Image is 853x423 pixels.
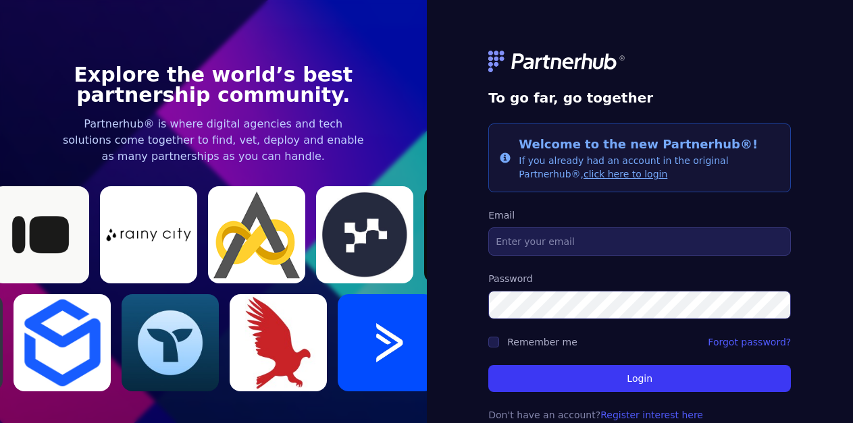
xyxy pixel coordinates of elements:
[62,65,365,105] h1: Explore the world’s best partnership community.
[488,208,791,222] label: Email
[519,135,779,181] div: If you already had an account in the original Partnerhub®,
[519,137,758,151] span: Welcome to the new Partnerhub®!
[62,116,365,165] p: Partnerhub® is where digital agencies and tech solutions come together to find, vet, deploy and e...
[488,88,791,107] h1: To go far, go together
[488,365,791,392] button: Login
[584,169,667,179] a: click here to login
[488,408,791,422] p: Don't have an account?
[488,51,626,72] img: logo
[507,337,577,347] label: Remember me
[488,227,791,256] input: Enter your email
[488,272,791,285] label: Password
[708,335,791,349] a: Forgot password?
[600,410,703,420] a: Register interest here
